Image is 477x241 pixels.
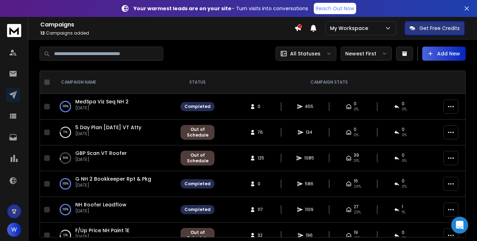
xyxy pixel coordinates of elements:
span: 0 % [402,184,407,189]
span: 26 % [354,184,361,189]
span: 19 [354,230,358,235]
p: 12 % [63,232,68,239]
div: Out of Schedule [184,230,211,241]
span: 0 % [354,132,359,138]
p: Get Free Credits [419,25,460,32]
td: 100%NH Roofer Leadflow[DATE] [53,197,176,223]
td: 100%MedSpa Viz Seq NH 2[DATE] [53,94,176,120]
div: Out of Schedule [184,152,211,164]
span: 32 [258,233,265,238]
p: My Workspace [330,25,371,32]
p: 94 % [63,155,68,162]
p: – Turn visits into conversations [134,5,308,12]
a: F/Up Price NH Paint 1E [75,227,129,234]
a: MedSpa Viz Seq NH 2 [75,98,129,105]
span: 0 [354,127,357,132]
span: 49 % [354,235,361,241]
span: 455 [305,104,313,109]
p: 100 % [63,180,69,187]
span: 1109 [305,207,313,212]
span: 586 [305,181,313,187]
div: Completed [184,104,211,109]
div: Out of Schedule [184,127,211,138]
button: Add New [422,47,466,61]
span: 0 [402,127,405,132]
span: 76 [258,129,265,135]
strong: Your warmest leads are on your site [134,5,231,12]
span: 23 % [354,210,361,215]
p: Reach Out Now [316,5,354,12]
span: 1085 [304,155,314,161]
span: 0 [258,104,265,109]
a: 5 Day Plan [DATE] VT Atty [75,124,141,131]
span: 0 [258,181,265,187]
span: 0 [402,152,405,158]
h1: Campaigns [40,20,294,29]
p: 100 % [63,206,69,213]
th: STATUS [176,71,219,94]
p: Campaigns added [40,30,294,36]
p: [DATE] [75,208,126,214]
div: Completed [184,207,211,212]
a: G NH 2 Bookkeeper Rpt & Pkg [75,175,151,182]
td: 11%5 Day Plan [DATE] VT Atty[DATE] [53,120,176,145]
button: W [7,223,21,237]
p: All Statuses [290,50,320,57]
span: 196 [306,233,313,238]
p: [DATE] [75,234,129,240]
span: 0 % [402,235,407,241]
span: 0 % [402,132,407,138]
a: NH Roofer Leadflow [75,201,126,208]
p: [DATE] [75,157,127,162]
span: 0 % [402,158,407,164]
th: CAMPAIGN NAME [53,71,176,94]
th: CAMPAIGN STATS [219,71,439,94]
span: 117 [258,207,265,212]
span: 0 [402,230,405,235]
span: 0 [402,101,405,107]
p: [DATE] [75,182,151,188]
span: 134 [306,129,313,135]
button: Get Free Credits [405,21,465,35]
a: Reach Out Now [314,3,356,14]
span: 31 % [354,158,359,164]
td: 94%GBP Scan VT Roofer[DATE] [53,145,176,171]
p: 100 % [63,103,69,110]
button: Newest First [341,47,392,61]
span: 1 % [402,210,405,215]
span: 0 [354,101,357,107]
div: Open Intercom Messenger [451,217,468,234]
span: 0 % [402,107,407,112]
span: 125 [258,155,265,161]
div: Completed [184,181,211,187]
span: 39 [354,152,359,158]
span: 27 [354,204,359,210]
p: [DATE] [75,131,141,137]
span: 12 [40,30,45,36]
span: 0 [402,178,405,184]
p: 11 % [63,129,67,136]
span: 1 [402,204,403,210]
img: logo [7,24,21,37]
span: 16 [354,178,358,184]
td: 100%G NH 2 Bookkeeper Rpt & Pkg[DATE] [53,171,176,197]
p: [DATE] [75,105,129,111]
a: GBP Scan VT Roofer [75,150,127,157]
span: 0 % [354,107,359,112]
